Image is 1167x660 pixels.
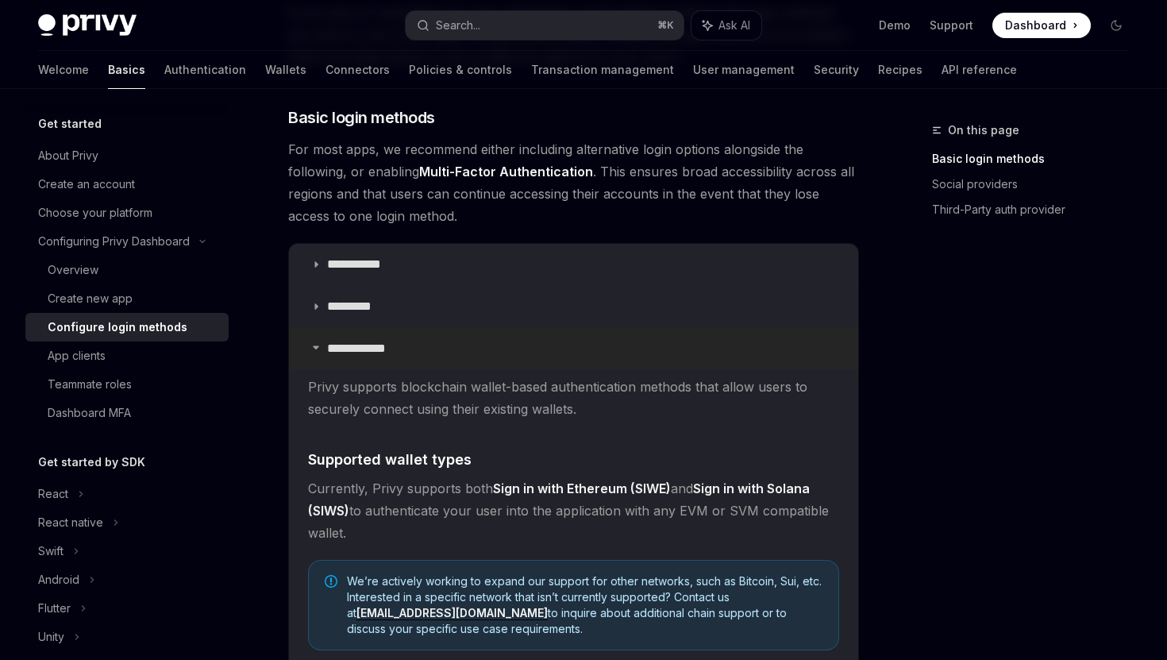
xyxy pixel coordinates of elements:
a: Third-Party auth provider [932,197,1142,222]
a: Basics [108,51,145,89]
a: Policies & controls [409,51,512,89]
div: Configuring Privy Dashboard [38,232,190,251]
a: Dashboard [992,13,1091,38]
div: Dashboard MFA [48,403,131,423]
div: App clients [48,346,106,365]
span: ⌘ K [657,19,674,32]
h5: Get started [38,114,102,133]
a: Teammate roles [25,370,229,399]
a: Recipes [878,51,922,89]
a: Social providers [932,172,1142,197]
span: For most apps, we recommend either including alternative login options alongside the following, o... [288,138,859,227]
a: Configure login methods [25,313,229,342]
div: Choose your platform [38,203,152,222]
span: Ask AI [718,17,750,33]
div: React native [38,513,103,532]
a: [EMAIL_ADDRESS][DOMAIN_NAME] [356,606,548,620]
a: Welcome [38,51,89,89]
a: Authentication [164,51,246,89]
a: Basic login methods [932,146,1142,172]
a: Create new app [25,284,229,313]
strong: Sign in with Ethereum (SIWE) [493,481,671,496]
a: Overview [25,256,229,284]
button: Toggle dark mode [1103,13,1129,38]
h5: Get started by SDK [38,453,145,472]
svg: Note [325,575,337,588]
span: Privy supports blockchain wallet-based authentication methods that allow users to securely connec... [308,376,839,420]
span: Currently, Privy supports both and to authenticate your user into the application with any EVM or... [308,477,839,544]
div: Create an account [38,175,135,194]
a: App clients [25,342,229,370]
span: We’re actively working to expand our support for other networks, such as Bitcoin, Sui, etc. Inter... [347,573,822,637]
div: About Privy [38,146,98,165]
span: Basic login methods [288,106,435,129]
a: Create an account [25,170,229,199]
a: Security [814,51,859,89]
button: Search...⌘K [406,11,683,40]
a: User management [693,51,795,89]
a: Transaction management [531,51,674,89]
div: Flutter [38,599,71,618]
div: Configure login methods [48,318,187,337]
span: Dashboard [1005,17,1066,33]
a: API reference [942,51,1017,89]
button: Ask AI [691,11,761,40]
span: Supported wallet types [308,449,472,470]
div: Search... [436,16,480,35]
div: Swift [38,542,64,561]
div: Create new app [48,289,133,308]
img: dark logo [38,14,137,37]
span: On this page [948,121,1019,140]
a: Connectors [325,51,390,89]
div: Teammate roles [48,375,132,394]
a: Dashboard MFA [25,399,229,427]
a: Support [930,17,973,33]
a: Choose your platform [25,199,229,227]
div: React [38,484,68,504]
a: Wallets [265,51,306,89]
a: About Privy [25,141,229,170]
a: Demo [879,17,911,33]
a: Multi-Factor Authentication [419,164,593,180]
div: Overview [48,261,98,280]
div: Unity [38,627,64,646]
div: Android [38,570,79,589]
